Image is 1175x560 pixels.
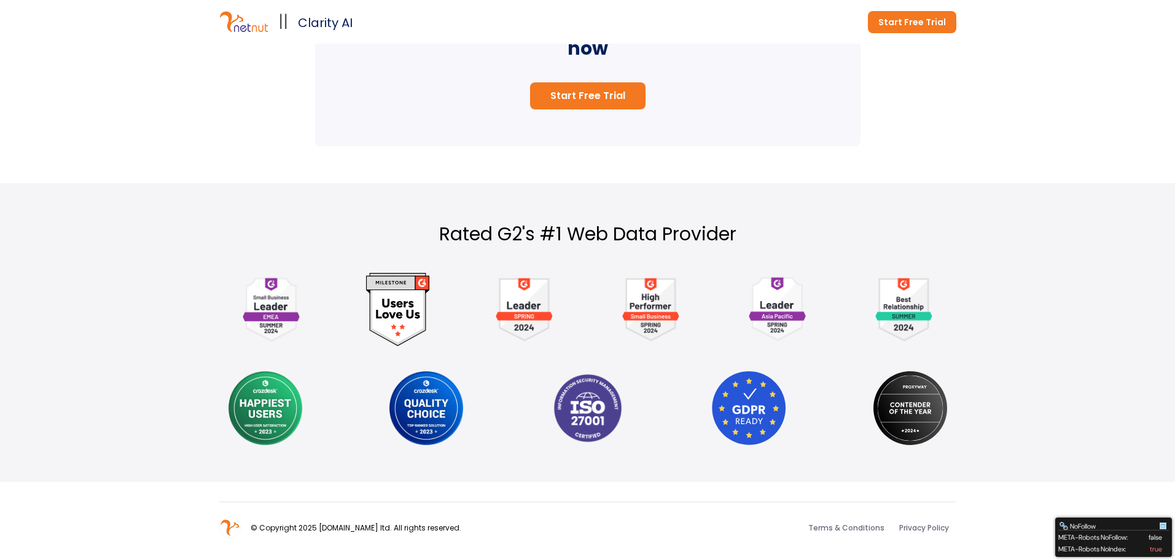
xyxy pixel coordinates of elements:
div: NoFollow [1059,521,1158,531]
div: false [1149,532,1162,542]
span: Clarity AI [298,14,353,31]
a: Privacy Policy [892,517,956,539]
div: META-Robots NoIndex: [1058,542,1169,554]
a: Start Free Trial [530,82,646,109]
a: Terms & Conditions [801,517,892,539]
a: Start Free Trial [868,11,956,33]
p: || [278,10,288,34]
p: Rated G2's #1 Web Data Provider [439,220,736,248]
div: Minimize [1158,521,1168,531]
p: © Copyright 2025 [DOMAIN_NAME] ltd. All rights reserved. [251,523,461,534]
div: true [1150,544,1162,554]
div: META-Robots NoFollow: [1058,530,1169,542]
